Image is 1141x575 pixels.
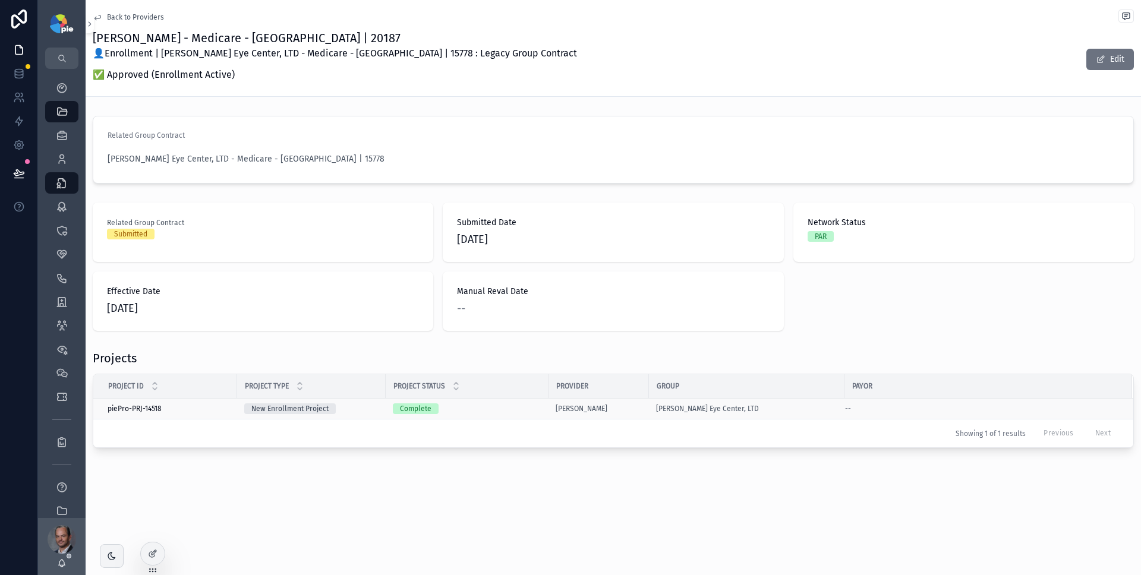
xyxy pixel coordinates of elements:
span: Effective Date [107,286,419,298]
button: Edit [1086,49,1134,70]
span: Showing 1 of 1 results [956,429,1026,438]
a: [PERSON_NAME] [556,404,642,413]
p: 👤Enrollment | [PERSON_NAME] Eye Center, LTD - Medicare - [GEOGRAPHIC_DATA] | 15778 : Legacy Group... [93,46,577,61]
div: New Enrollment Project [251,403,329,414]
h1: Projects [93,350,137,367]
span: piePro-PRJ-14518 [108,404,162,413]
span: Project ID [108,381,144,391]
span: Back to Providers [107,12,164,22]
span: Network Status [808,217,1120,229]
span: Payor [852,381,872,391]
div: scrollable content [38,69,86,518]
a: [PERSON_NAME] Eye Center, LTD [656,404,759,413]
span: -- [845,404,851,413]
span: Submitted Date [457,217,769,229]
a: [PERSON_NAME] [556,404,607,413]
img: App logo [50,14,73,33]
a: [PERSON_NAME] Eye Center, LTD [656,404,837,413]
a: Complete [393,403,541,414]
span: -- [457,300,465,317]
span: Manual Reval Date [457,286,769,298]
a: Back to Providers [93,12,164,22]
a: -- [845,404,1118,413]
a: piePro-PRJ-14518 [108,404,230,413]
a: [PERSON_NAME] Eye Center, LTD - Medicare - [GEOGRAPHIC_DATA] | 15778 [108,153,384,165]
span: Project Type [245,381,289,391]
h1: [PERSON_NAME] - Medicare - [GEOGRAPHIC_DATA] | 20187 [93,30,577,46]
span: Related Group Contract [107,218,184,228]
p: ✅ Approved (Enrollment Active) [93,68,577,82]
span: Related Group Contract [108,131,185,140]
span: [DATE] [107,300,419,317]
span: [DATE] [457,231,769,248]
a: New Enrollment Project [244,403,379,414]
span: Project Status [393,381,445,391]
div: Submitted [114,229,147,239]
span: Group [657,381,679,391]
div: Complete [400,403,431,414]
span: Provider [556,381,588,391]
div: PAR [815,231,827,242]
